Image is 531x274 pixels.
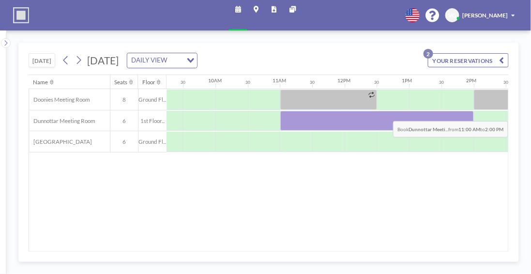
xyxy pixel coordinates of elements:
span: DAILY VIEW [129,55,169,66]
input: Search for option [170,55,181,66]
span: Book from to [393,121,508,137]
div: Search for option [127,53,197,68]
div: 30 [310,80,315,85]
div: 30 [181,80,185,85]
div: 10AM [208,77,222,84]
b: Dunnottar Meeti... [409,127,448,133]
div: 30 [245,80,250,85]
div: Seats [114,78,127,86]
img: organization-logo [13,7,29,23]
div: 2PM [467,77,477,84]
span: Dunnottar Meeting Room [29,117,95,124]
div: 11AM [273,77,286,84]
div: 12PM [337,77,350,84]
div: 1PM [402,77,412,84]
div: 30 [439,80,444,85]
span: 8 [110,96,137,103]
button: YOUR RESERVATIONS2 [428,53,509,67]
span: 6 [110,138,137,145]
div: 30 [503,80,508,85]
span: Doonies Meeting Room [29,96,90,103]
span: 1st Floor... [138,117,167,124]
span: Ground Fl... [138,96,167,103]
span: 6 [110,117,137,124]
div: Name [33,78,48,86]
b: 2:00 PM [485,127,503,133]
span: [GEOGRAPHIC_DATA] [29,138,91,145]
button: [DATE] [29,53,55,67]
p: 2 [424,49,433,59]
span: [PERSON_NAME] [463,12,508,18]
b: 11:00 AM [458,127,480,133]
span: VG [449,12,456,19]
span: Ground Fl... [138,138,167,145]
div: Floor [142,78,155,86]
span: [DATE] [87,54,119,66]
div: 30 [374,80,379,85]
